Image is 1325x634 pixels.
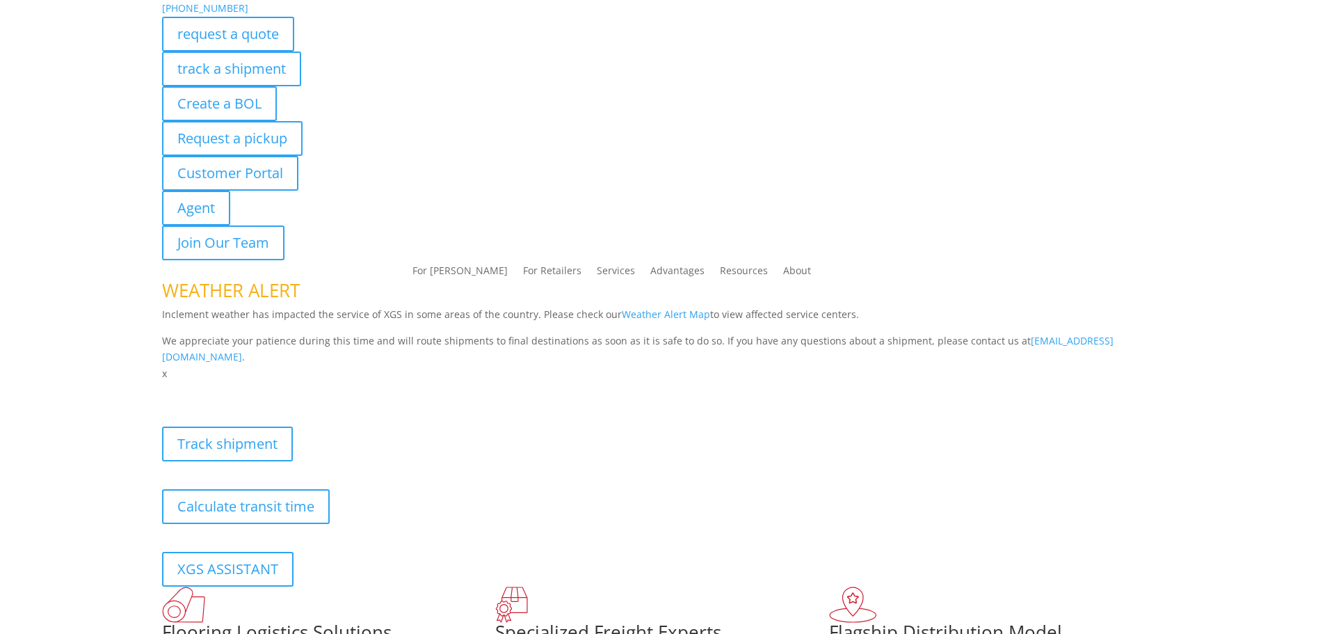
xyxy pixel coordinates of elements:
a: XGS ASSISTANT [162,552,294,587]
a: Track shipment [162,427,293,461]
a: request a quote [162,17,294,51]
a: Weather Alert Map [622,308,710,321]
a: Join Our Team [162,225,284,260]
a: For [PERSON_NAME] [412,266,508,281]
a: Advantages [650,266,705,281]
a: Resources [720,266,768,281]
img: xgs-icon-focused-on-flooring-red [495,587,528,623]
a: Services [597,266,635,281]
span: WEATHER ALERT [162,278,300,303]
p: x [162,365,1164,382]
a: track a shipment [162,51,301,86]
a: About [783,266,811,281]
a: For Retailers [523,266,581,281]
a: Create a BOL [162,86,277,121]
a: [PHONE_NUMBER] [162,1,248,15]
img: xgs-icon-total-supply-chain-intelligence-red [162,587,205,623]
a: Customer Portal [162,156,298,191]
a: Calculate transit time [162,489,330,524]
a: Agent [162,191,230,225]
b: Visibility, transparency, and control for your entire supply chain. [162,384,472,397]
img: xgs-icon-flagship-distribution-model-red [829,587,877,623]
p: Inclement weather has impacted the service of XGS in some areas of the country. Please check our ... [162,306,1164,333]
a: Request a pickup [162,121,303,156]
p: We appreciate your patience during this time and will route shipments to final destinations as so... [162,333,1164,366]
